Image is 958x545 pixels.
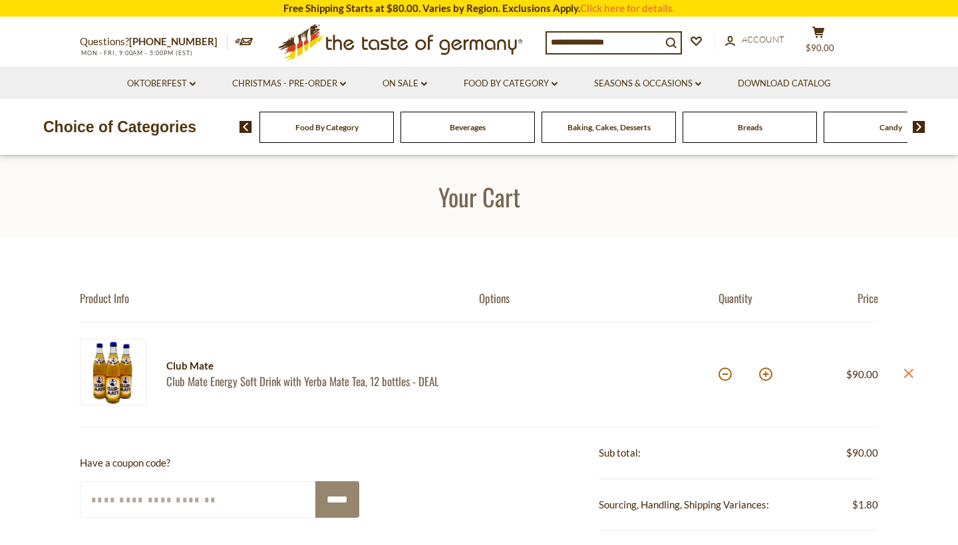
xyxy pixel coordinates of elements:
[798,291,878,305] div: Price
[594,76,701,91] a: Seasons & Occasions
[738,122,762,132] a: Breads
[295,122,359,132] a: Food By Category
[742,34,784,45] span: Account
[166,358,456,374] div: Club Mate
[806,43,834,53] span: $90.00
[846,368,878,380] span: $90.00
[80,339,146,405] img: Club Mate Energy Soft Drink with Yerba Mate Tea, 12 bottles - DEAL
[852,496,878,513] span: $1.80
[580,2,675,14] a: Click here for details.
[129,35,218,47] a: [PHONE_NUMBER]
[846,445,878,461] span: $90.00
[479,291,718,305] div: Options
[599,447,641,459] span: Sub total:
[450,122,486,132] a: Beverages
[80,455,359,471] p: Have a coupon code?
[41,181,917,211] h1: Your Cart
[567,122,651,132] a: Baking, Cakes, Desserts
[166,374,456,388] a: Club Mate Energy Soft Drink with Yerba Mate Tea, 12 bottles - DEAL
[127,76,196,91] a: Oktoberfest
[239,121,252,133] img: previous arrow
[738,76,831,91] a: Download Catalog
[725,33,784,47] a: Account
[913,121,925,133] img: next arrow
[232,76,346,91] a: Christmas - PRE-ORDER
[599,498,769,510] span: Sourcing, Handling, Shipping Variances:
[383,76,427,91] a: On Sale
[80,49,193,56] span: MON - FRI, 9:00AM - 5:00PM (EST)
[80,33,228,51] p: Questions?
[464,76,558,91] a: Food By Category
[718,291,798,305] div: Quantity
[879,122,902,132] a: Candy
[798,26,838,59] button: $90.00
[80,291,479,305] div: Product Info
